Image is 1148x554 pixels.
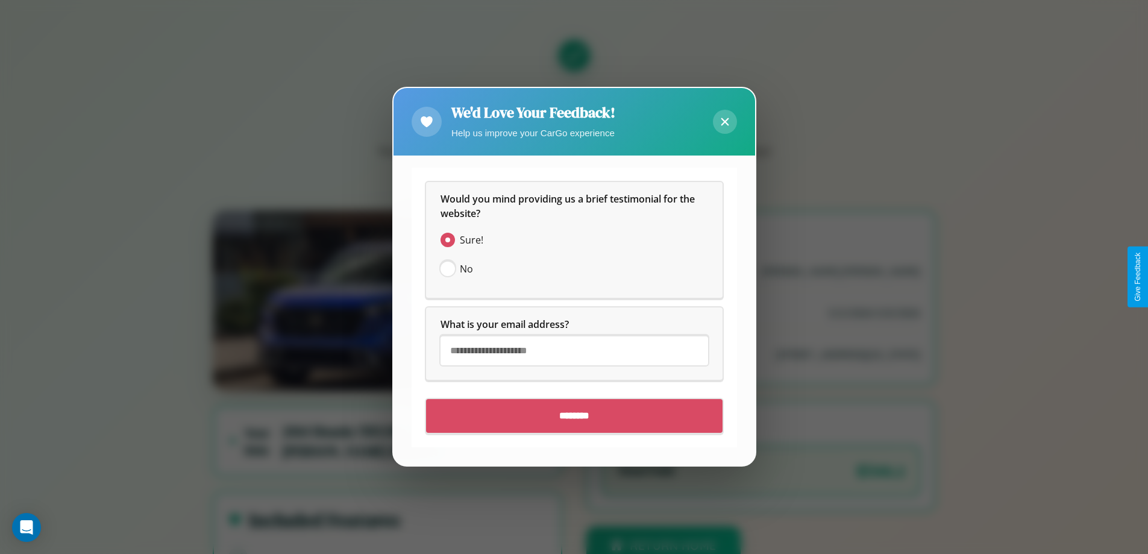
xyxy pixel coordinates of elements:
[460,233,483,248] span: Sure!
[451,125,615,141] p: Help us improve your CarGo experience
[441,193,697,221] span: Would you mind providing us a brief testimonial for the website?
[460,262,473,277] span: No
[12,513,41,542] div: Open Intercom Messenger
[451,102,615,122] h2: We'd Love Your Feedback!
[1134,253,1142,301] div: Give Feedback
[441,318,569,332] span: What is your email address?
